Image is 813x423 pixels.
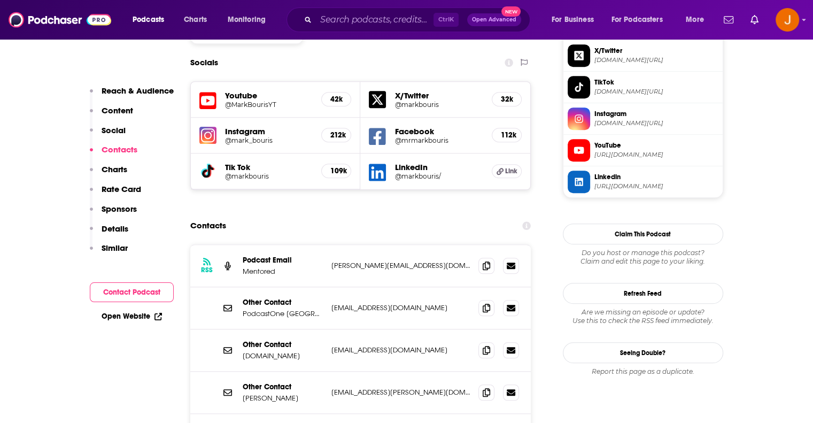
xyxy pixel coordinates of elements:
[394,90,483,101] h5: X/Twitter
[90,86,174,105] button: Reach & Audience
[472,17,516,22] span: Open Advanced
[220,11,280,28] button: open menu
[9,10,111,30] img: Podchaser - Follow, Share and Rate Podcasts
[102,243,128,253] p: Similar
[297,7,540,32] div: Search podcasts, credits, & more...
[776,8,799,32] button: Show profile menu
[90,144,137,164] button: Contacts
[102,86,174,96] p: Reach & Audience
[594,141,718,150] span: YouTube
[568,107,718,130] a: Instagram[DOMAIN_NAME][URL]
[102,224,128,234] p: Details
[594,182,718,190] span: https://www.linkedin.com/in/markbouris/
[563,249,723,266] div: Claim and edit this page to your liking.
[102,144,137,155] p: Contacts
[243,267,323,276] p: Mentored
[563,283,723,304] button: Refresh Feed
[552,12,594,27] span: For Business
[330,130,342,140] h5: 212k
[102,125,126,135] p: Social
[544,11,607,28] button: open menu
[568,139,718,161] a: YouTube[URL][DOMAIN_NAME]
[102,312,162,321] a: Open Website
[90,184,141,204] button: Rate Card
[776,8,799,32] span: Logged in as justine87181
[90,164,127,184] button: Charts
[394,162,483,172] h5: LinkedIn
[501,95,513,104] h5: 32k
[201,266,213,274] h3: RSS
[331,303,470,312] p: [EMAIL_ADDRESS][DOMAIN_NAME]
[243,309,323,318] p: PodcastOne [GEOGRAPHIC_DATA]
[501,6,521,17] span: New
[505,167,517,175] span: Link
[394,136,483,144] a: @mrmarkbouris
[563,367,723,376] div: Report this page as a duplicate.
[243,298,323,307] p: Other Contact
[492,164,522,178] a: Link
[746,11,763,29] a: Show notifications dropdown
[594,46,718,56] span: X/Twitter
[243,382,323,391] p: Other Contact
[394,101,483,109] a: @markbouris
[90,204,137,224] button: Sponsors
[678,11,717,28] button: open menu
[594,78,718,87] span: TikTok
[90,243,128,263] button: Similar
[225,101,313,109] a: @MarkBourisYT
[563,308,723,325] div: Are we missing an episode or update? Use this to check the RSS feed immediately.
[330,166,342,175] h5: 109k
[102,204,137,214] p: Sponsors
[190,52,218,73] h2: Socials
[394,126,483,136] h5: Facebook
[501,130,513,140] h5: 112k
[125,11,178,28] button: open menu
[177,11,213,28] a: Charts
[225,90,313,101] h5: Youtube
[243,394,323,403] p: [PERSON_NAME]
[102,184,141,194] p: Rate Card
[331,261,470,270] p: [PERSON_NAME][EMAIL_ADDRESS][DOMAIN_NAME]
[719,11,738,29] a: Show notifications dropdown
[433,13,459,27] span: Ctrl K
[776,8,799,32] img: User Profile
[568,44,718,67] a: X/Twitter[DOMAIN_NAME][URL]
[225,136,313,144] a: @mark_bouris
[90,224,128,243] button: Details
[594,56,718,64] span: twitter.com/markbouris
[594,172,718,182] span: Linkedin
[90,105,133,125] button: Content
[568,171,718,193] a: Linkedin[URL][DOMAIN_NAME]
[243,340,323,349] p: Other Contact
[563,342,723,363] a: Seeing Double?
[568,76,718,98] a: TikTok[DOMAIN_NAME][URL]
[330,95,342,104] h5: 42k
[243,351,323,360] p: [DOMAIN_NAME]
[243,256,323,265] p: Podcast Email
[228,12,266,27] span: Monitoring
[594,88,718,96] span: tiktok.com/@markbouris
[331,388,470,397] p: [EMAIL_ADDRESS][PERSON_NAME][DOMAIN_NAME]
[225,126,313,136] h5: Instagram
[225,162,313,172] h5: Tik Tok
[394,172,483,180] a: @markbouris/
[133,12,164,27] span: Podcasts
[594,109,718,119] span: Instagram
[225,172,313,180] a: @markbouris
[611,12,663,27] span: For Podcasters
[184,12,207,27] span: Charts
[90,125,126,145] button: Social
[563,224,723,244] button: Claim This Podcast
[467,13,521,26] button: Open AdvancedNew
[594,151,718,159] span: https://www.youtube.com/@MarkBourisYT
[90,282,174,302] button: Contact Podcast
[102,164,127,174] p: Charts
[199,127,216,144] img: iconImage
